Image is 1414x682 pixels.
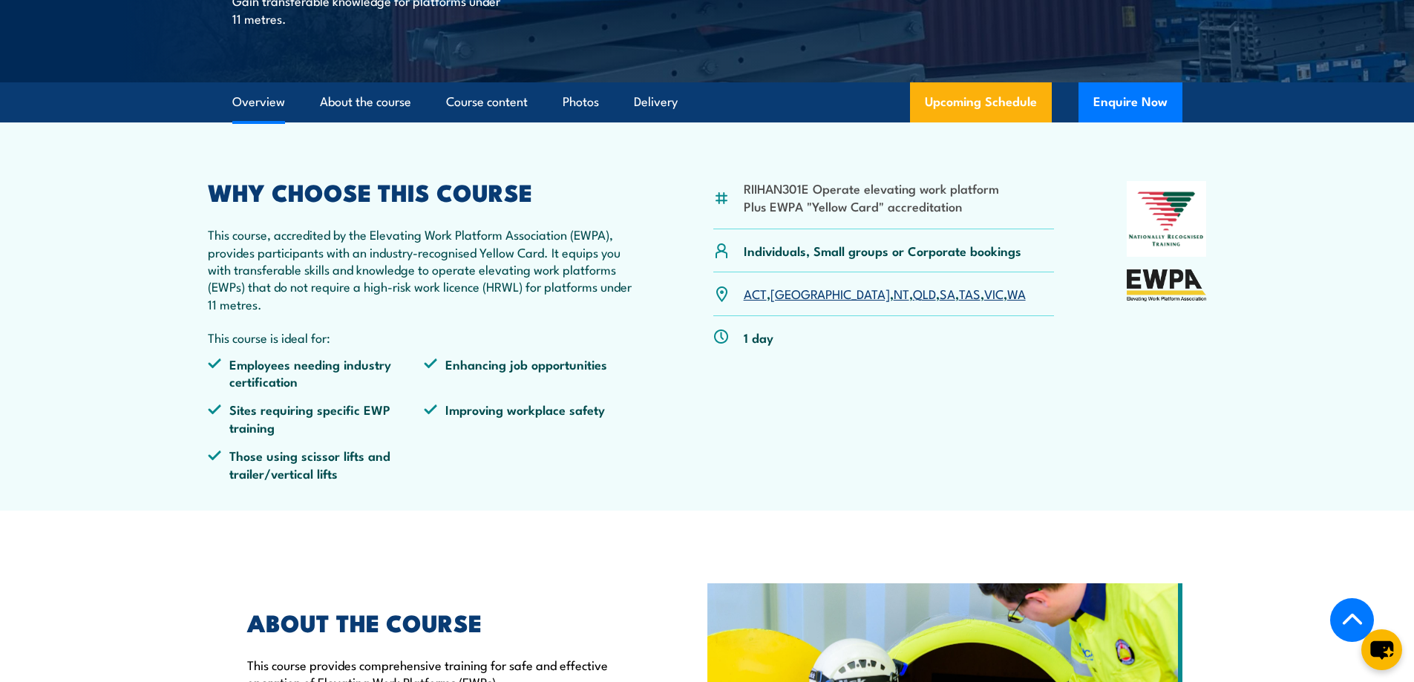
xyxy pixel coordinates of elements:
h2: ABOUT THE COURSE [247,611,639,632]
a: [GEOGRAPHIC_DATA] [770,284,890,302]
li: Employees needing industry certification [208,355,425,390]
a: SA [940,284,955,302]
a: Overview [232,82,285,122]
a: QLD [913,284,936,302]
p: Individuals, Small groups or Corporate bookings [744,242,1021,259]
a: Upcoming Schedule [910,82,1052,122]
p: This course, accredited by the Elevating Work Platform Association (EWPA), provides participants ... [208,226,641,312]
a: NT [894,284,909,302]
li: Enhancing job opportunities [424,355,641,390]
p: This course is ideal for: [208,329,641,346]
button: Enquire Now [1078,82,1182,122]
img: EWPA [1127,269,1207,301]
a: ACT [744,284,767,302]
li: Plus EWPA "Yellow Card" accreditation [744,197,999,214]
a: Course content [446,82,528,122]
a: VIC [984,284,1004,302]
p: 1 day [744,329,773,346]
li: RIIHAN301E Operate elevating work platform [744,180,999,197]
a: Delivery [634,82,678,122]
li: Improving workplace safety [424,401,641,436]
a: TAS [959,284,981,302]
li: Sites requiring specific EWP training [208,401,425,436]
a: WA [1007,284,1026,302]
li: Those using scissor lifts and trailer/vertical lifts [208,447,425,482]
a: Photos [563,82,599,122]
img: Nationally Recognised Training logo. [1127,181,1207,257]
h2: WHY CHOOSE THIS COURSE [208,181,641,202]
a: About the course [320,82,411,122]
button: chat-button [1361,629,1402,670]
p: , , , , , , , [744,285,1026,302]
